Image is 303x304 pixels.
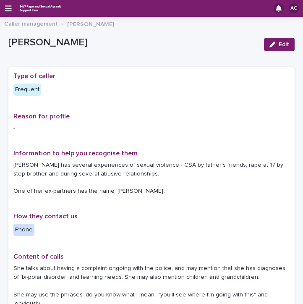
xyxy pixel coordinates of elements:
[289,3,299,13] div: AC
[13,73,55,79] span: Type of caller
[13,150,138,157] span: Information to help you recognise them
[18,3,62,14] img: rhQMoQhaT3yELyF149Cw
[13,224,34,236] div: Phone
[8,37,257,49] p: [PERSON_NAME]
[13,253,64,260] span: Content of calls
[264,38,295,51] button: Edit
[13,213,78,220] span: How they contact us
[13,161,290,196] p: [PERSON_NAME] has several experiences of sexual violence - CSA by father's friends, rape at 17 by...
[279,42,289,47] span: Edit
[13,124,290,133] p: -
[13,84,41,96] div: Frequent
[67,19,114,28] p: [PERSON_NAME]
[4,18,58,28] a: Caller management
[13,113,70,120] span: Reason for profile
